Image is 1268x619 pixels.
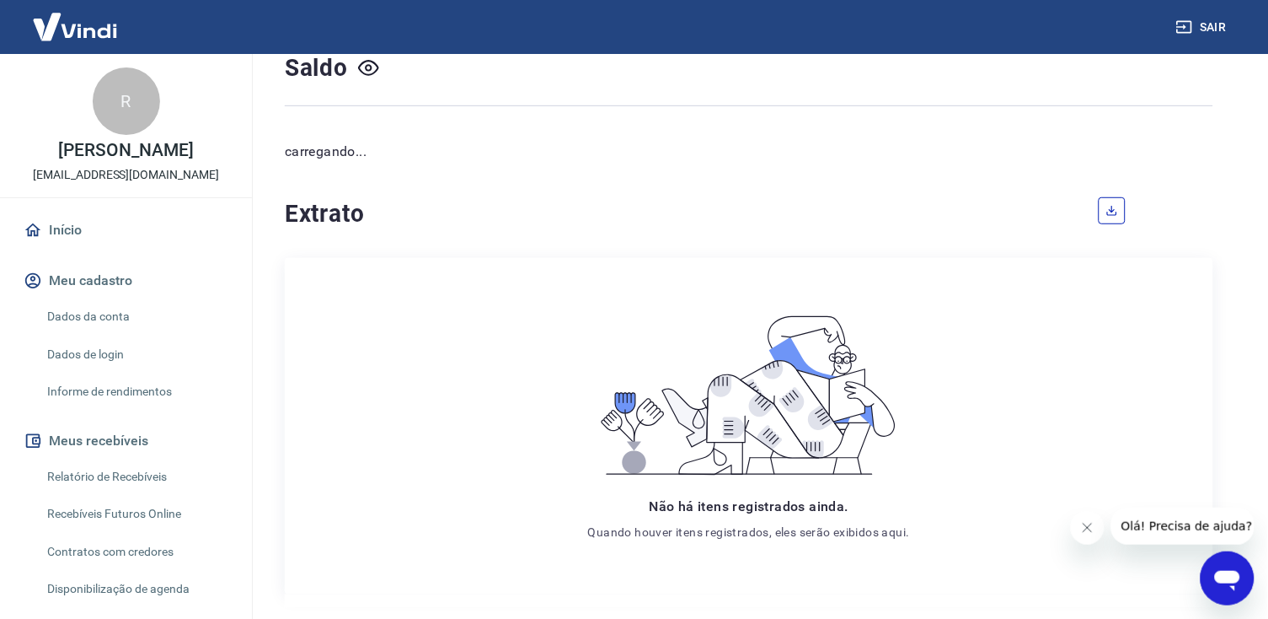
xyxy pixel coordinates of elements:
iframe: Close message [1071,511,1105,545]
div: R [93,67,160,135]
p: carregando... [285,142,1213,162]
iframe: Button to launch messaging window [1201,552,1255,606]
a: Informe de rendimentos [40,374,232,409]
a: Dados da conta [40,299,232,334]
a: Início [20,212,232,249]
button: Meus recebíveis [20,423,232,460]
p: [EMAIL_ADDRESS][DOMAIN_NAME] [33,166,219,184]
button: Meu cadastro [20,262,232,299]
h4: Saldo [285,51,348,85]
img: Vindi [20,1,130,52]
a: Contratos com credores [40,535,232,569]
a: Recebíveis Futuros Online [40,497,232,531]
iframe: Message from company [1111,508,1255,545]
a: Dados de login [40,337,232,372]
a: Disponibilização de agenda [40,572,232,606]
p: [PERSON_NAME] [58,142,193,159]
button: Sair [1173,12,1233,43]
p: Quando houver itens registrados, eles serão exibidos aqui. [588,524,910,541]
a: Relatório de Recebíveis [40,460,232,494]
h4: Extrato [285,197,1078,231]
span: Não há itens registrados ainda. [650,498,848,514]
